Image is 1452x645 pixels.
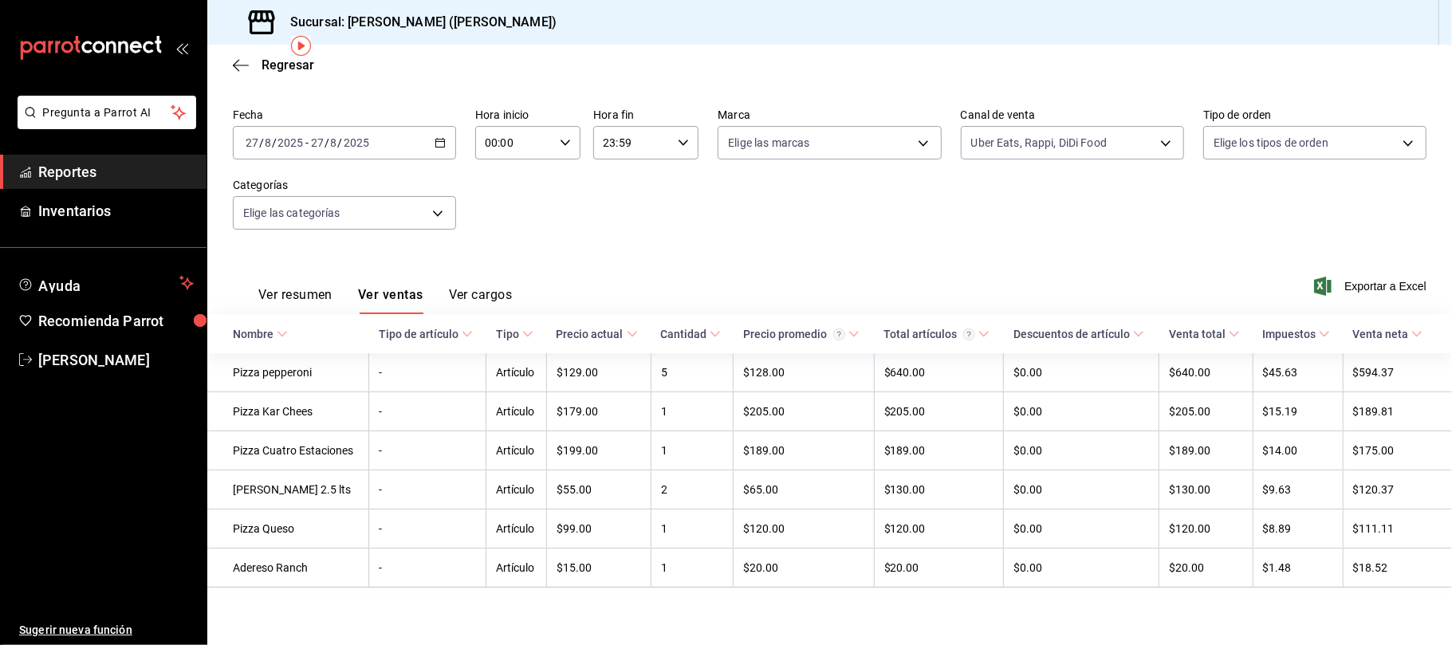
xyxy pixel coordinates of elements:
[38,200,194,222] span: Inventarios
[325,136,329,149] span: /
[291,36,311,56] img: Tooltip marker
[369,353,486,392] td: -
[207,353,369,392] td: Pizza pepperoni
[718,110,941,121] label: Marca
[175,41,188,54] button: open_drawer_menu
[1159,353,1253,392] td: $640.00
[38,349,194,371] span: [PERSON_NAME]
[277,136,304,149] input: ----
[1214,135,1328,151] span: Elige los tipos de orden
[1013,328,1144,340] span: Descuentos de artículo
[1004,392,1159,431] td: $0.00
[486,549,547,588] td: Artículo
[486,431,547,470] td: Artículo
[486,392,547,431] td: Artículo
[1253,470,1343,509] td: $9.63
[233,328,288,340] span: Nombre
[547,431,651,470] td: $199.00
[547,392,651,431] td: $179.00
[1343,549,1452,588] td: $18.52
[11,116,196,132] a: Pregunta a Parrot AI
[343,136,370,149] input: ----
[207,549,369,588] td: Adereso Ranch
[1343,353,1452,392] td: $594.37
[277,13,557,32] h3: Sucursal: [PERSON_NAME] ([PERSON_NAME])
[651,431,734,470] td: 1
[593,110,698,121] label: Hora fin
[38,273,173,293] span: Ayuda
[369,431,486,470] td: -
[1253,549,1343,588] td: $1.48
[1253,509,1343,549] td: $8.89
[369,470,486,509] td: -
[874,549,1004,588] td: $20.00
[651,392,734,431] td: 1
[1317,277,1426,296] button: Exportar a Excel
[1262,328,1330,340] span: Impuestos
[734,392,874,431] td: $205.00
[651,509,734,549] td: 1
[1203,110,1426,121] label: Tipo de orden
[660,328,721,340] span: Cantidad
[557,328,638,340] span: Precio actual
[486,353,547,392] td: Artículo
[486,470,547,509] td: Artículo
[734,470,874,509] td: $65.00
[1159,392,1253,431] td: $205.00
[243,205,340,221] span: Elige las categorías
[207,392,369,431] td: Pizza Kar Chees
[369,392,486,431] td: -
[734,431,874,470] td: $189.00
[874,353,1004,392] td: $640.00
[207,470,369,509] td: [PERSON_NAME] 2.5 lts
[258,287,333,314] button: Ver resumen
[734,353,874,392] td: $128.00
[1343,470,1452,509] td: $120.37
[1004,549,1159,588] td: $0.00
[43,104,171,121] span: Pregunta a Parrot AI
[874,470,1004,509] td: $130.00
[475,110,580,121] label: Hora inicio
[264,136,272,149] input: --
[1004,353,1159,392] td: $0.00
[874,392,1004,431] td: $205.00
[1253,392,1343,431] td: $15.19
[449,287,513,314] button: Ver cargos
[883,328,975,340] div: Total artículos
[310,136,325,149] input: --
[369,549,486,588] td: -
[651,470,734,509] td: 2
[1004,431,1159,470] td: $0.00
[547,549,651,588] td: $15.00
[272,136,277,149] span: /
[1352,328,1422,340] span: Venta neta
[1159,509,1253,549] td: $120.00
[1352,328,1408,340] div: Venta neta
[547,470,651,509] td: $55.00
[1013,328,1130,340] div: Descuentos de artículo
[305,136,309,149] span: -
[338,136,343,149] span: /
[1159,470,1253,509] td: $130.00
[1169,328,1240,340] span: Venta total
[19,622,194,639] span: Sugerir nueva función
[233,328,273,340] div: Nombre
[734,549,874,588] td: $20.00
[1343,509,1452,549] td: $111.11
[233,180,456,191] label: Categorías
[245,136,259,149] input: --
[734,509,874,549] td: $120.00
[557,328,624,340] div: Precio actual
[963,328,975,340] svg: El total artículos considera cambios de precios en los artículos así como costos adicionales por ...
[496,328,519,340] div: Tipo
[651,549,734,588] td: 1
[369,509,486,549] td: -
[258,287,512,314] div: navigation tabs
[874,431,1004,470] td: $189.00
[233,110,456,121] label: Fecha
[496,328,533,340] span: Tipo
[233,57,314,73] button: Regresar
[874,509,1004,549] td: $120.00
